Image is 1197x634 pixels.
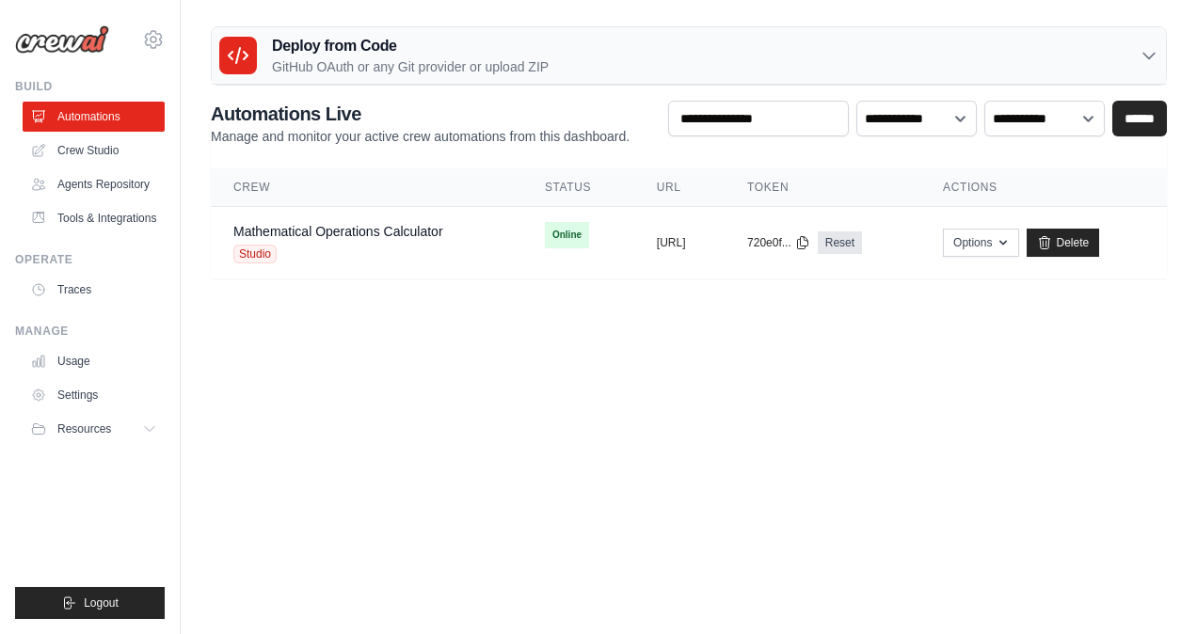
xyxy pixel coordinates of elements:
th: URL [634,168,725,207]
button: Options [943,229,1019,257]
h2: Automations Live [211,101,630,127]
a: Crew Studio [23,135,165,166]
span: Studio [233,245,277,263]
th: Crew [211,168,522,207]
h3: Deploy from Code [272,35,549,57]
a: Settings [23,380,165,410]
th: Status [522,168,634,207]
div: Manage [15,324,165,339]
a: Tools & Integrations [23,203,165,233]
button: Logout [15,587,165,619]
a: Usage [23,346,165,376]
a: Mathematical Operations Calculator [233,224,443,239]
p: GitHub OAuth or any Git provider or upload ZIP [272,57,549,76]
span: Logout [84,595,119,610]
p: Manage and monitor your active crew automations from this dashboard. [211,127,630,146]
a: Traces [23,275,165,305]
a: Reset [818,231,862,254]
a: Agents Repository [23,169,165,199]
div: Build [15,79,165,94]
div: Operate [15,252,165,267]
a: Delete [1027,229,1099,257]
th: Token [725,168,920,207]
button: Resources [23,414,165,444]
a: Automations [23,102,165,132]
th: Actions [920,168,1167,207]
span: Resources [57,421,111,436]
iframe: Chat Widget [1103,544,1197,634]
span: Online [545,222,589,248]
button: 720e0f... [747,235,810,250]
img: Logo [15,25,109,54]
